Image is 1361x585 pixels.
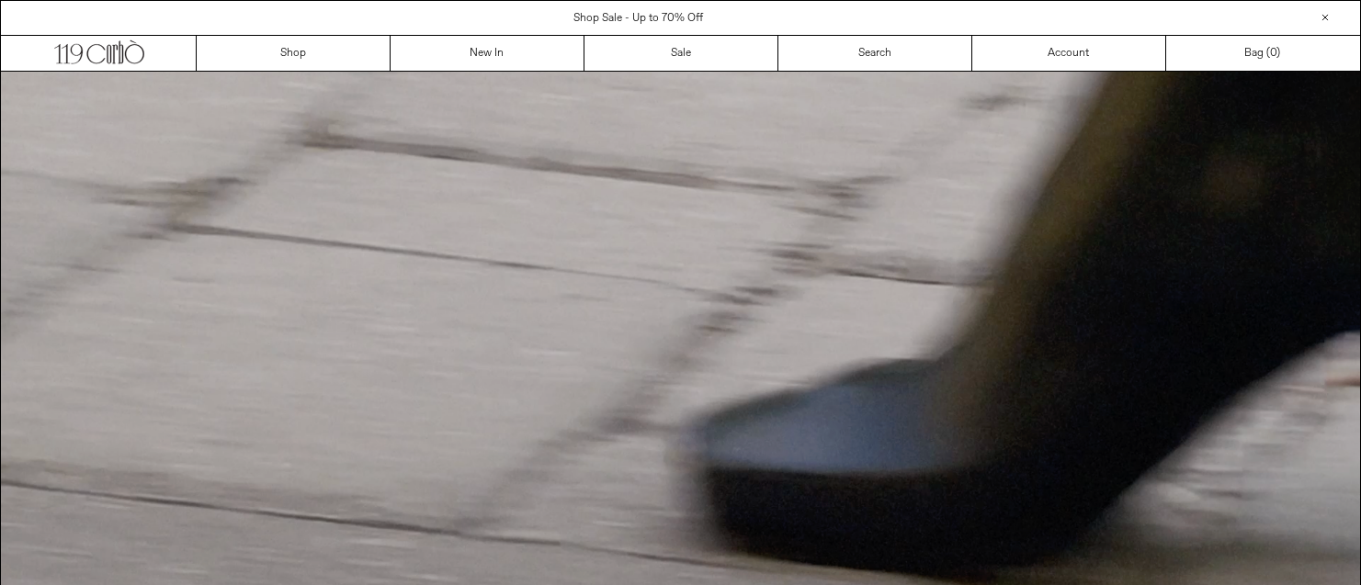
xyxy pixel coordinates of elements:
[1270,46,1276,61] span: 0
[573,11,703,26] a: Shop Sale - Up to 70% Off
[197,36,391,71] a: Shop
[584,36,778,71] a: Sale
[1270,45,1280,62] span: )
[1166,36,1360,71] a: Bag ()
[778,36,972,71] a: Search
[972,36,1166,71] a: Account
[391,36,584,71] a: New In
